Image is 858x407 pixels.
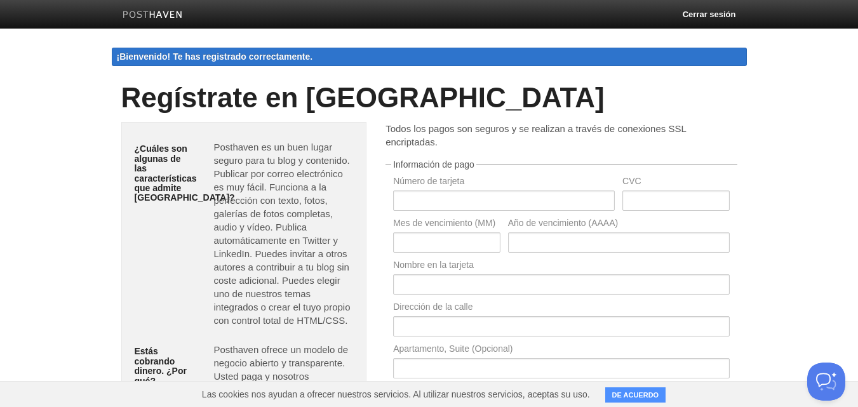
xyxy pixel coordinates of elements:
font: Información de pago [393,159,474,170]
font: Dirección de la calle [393,302,473,312]
font: Apartamento, Suite (Opcional) [393,344,513,354]
button: DE ACUERDO [605,387,666,403]
font: ¡Bienvenido! Te has registrado correctamente. [117,51,313,62]
font: Cerrar sesión [683,10,736,19]
font: Año de vencimiento (AAAA) [508,218,619,228]
font: CVC [622,176,641,186]
font: Regístrate en [GEOGRAPHIC_DATA] [121,82,605,113]
font: DE ACUERDO [612,391,659,399]
font: Todos los pagos son seguros y se realizan a través de conexiones SSL encriptadas. [385,123,686,147]
img: Posthaven-bar [123,11,183,20]
font: Estás cobrando dinero. ¿Por qué? [135,346,187,385]
font: ¿Cuáles son algunas de las características que admite [GEOGRAPHIC_DATA]? [135,143,235,203]
font: Posthaven es un buen lugar seguro para tu blog y contenido. Publicar por correo electrónico es mu... [213,142,350,326]
font: Número de tarjeta [393,176,464,186]
font: Mes de vencimiento (MM) [393,218,495,228]
font: Las cookies nos ayudan a ofrecer nuestros servicios. Al utilizar nuestros servicios, aceptas su uso. [202,389,590,399]
font: Nombre en la tarjeta [393,260,474,270]
iframe: Help Scout Beacon - Open [807,363,845,401]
